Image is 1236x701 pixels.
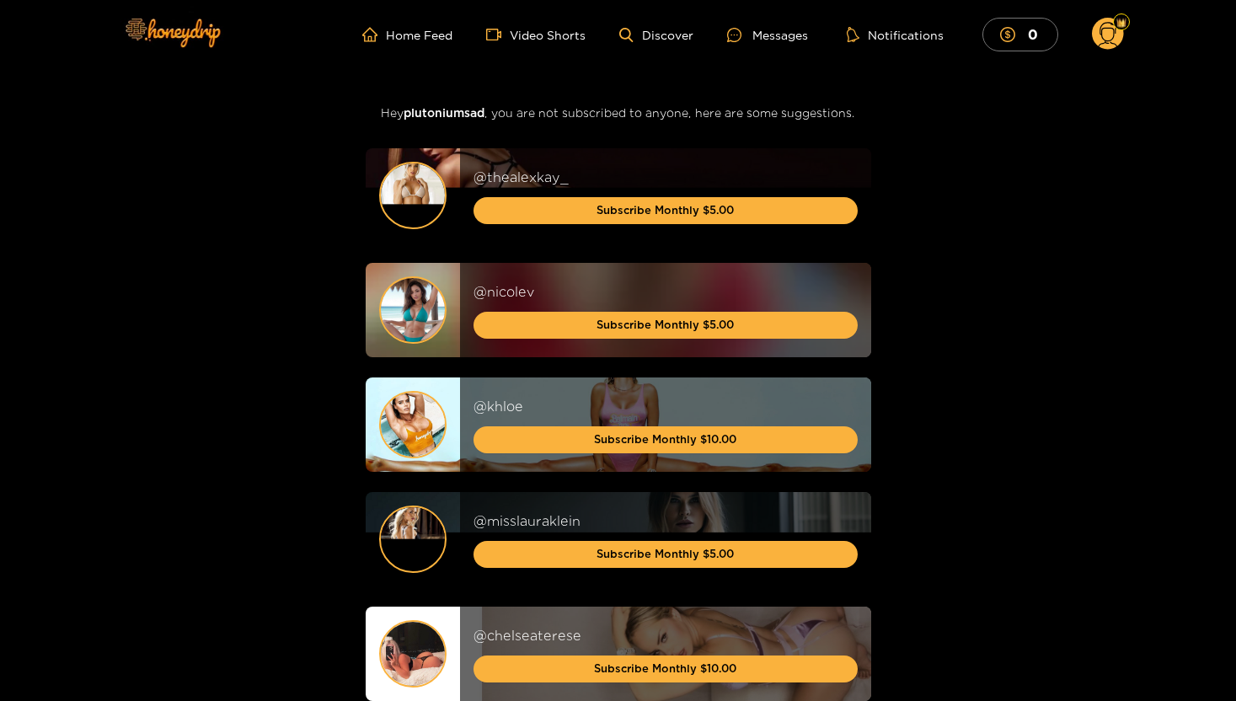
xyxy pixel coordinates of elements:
div: @ khloe [474,397,858,416]
div: @ thealexkay_ [474,168,858,187]
div: @ misslauraklein [474,511,858,531]
span: plutoniumsad [404,106,484,119]
img: sfsdf [381,278,445,342]
a: Discover [619,28,693,42]
div: @ nicolev [474,282,858,302]
img: sfsdf [381,163,445,227]
img: Fan Level [1116,18,1126,28]
button: 0 [982,18,1058,51]
span: Subscribe Monthly $10.00 [594,431,736,447]
button: Subscribe Monthly $5.00 [474,541,858,568]
span: Subscribe Monthly $5.00 [597,316,734,333]
span: Subscribe Monthly $10.00 [594,660,736,677]
span: Subscribe Monthly $5.00 [597,201,734,218]
mark: 0 [1025,25,1041,43]
span: home [362,27,386,42]
button: Subscribe Monthly $5.00 [474,197,858,224]
span: video-camera [486,27,510,42]
span: dollar [1000,27,1024,42]
img: sfsdf [381,507,445,571]
div: @ chelseaterese [474,626,858,645]
img: sfsdf [381,622,445,686]
button: Subscribe Monthly $10.00 [474,426,858,453]
div: Messages [727,25,808,45]
button: Subscribe Monthly $5.00 [474,312,858,339]
a: Video Shorts [486,27,586,42]
button: Notifications [842,26,949,43]
a: Home Feed [362,27,452,42]
img: sfsdf [381,393,445,457]
h3: Hey , you are not subscribed to anyone, here are some suggestions. [366,103,871,122]
span: Subscribe Monthly $5.00 [597,545,734,562]
button: Subscribe Monthly $10.00 [474,656,858,682]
